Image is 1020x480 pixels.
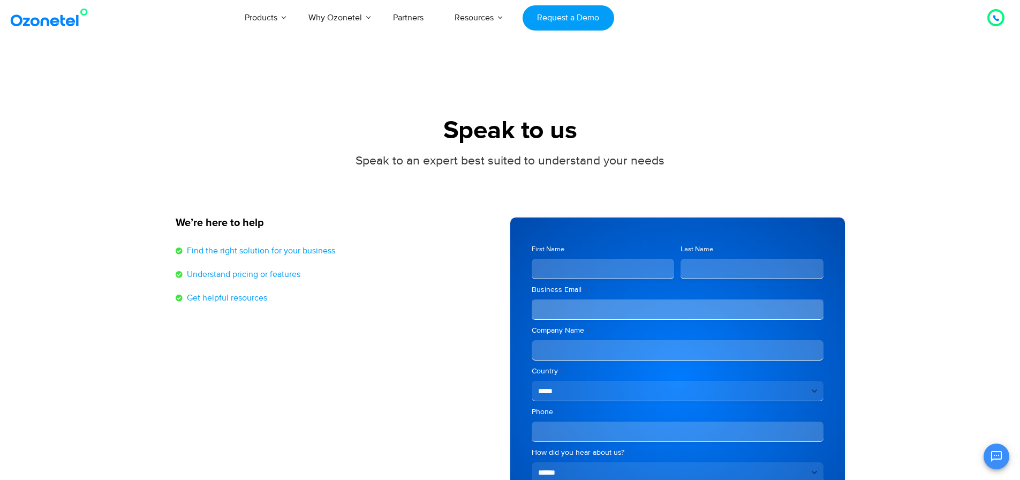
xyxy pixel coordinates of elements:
button: Open chat [984,444,1009,469]
span: Understand pricing or features [184,268,300,281]
label: How did you hear about us? [532,447,823,458]
label: Phone [532,407,823,417]
label: Last Name [681,244,823,254]
span: Speak to an expert best suited to understand your needs [356,153,664,168]
span: Find the right solution for your business [184,244,335,257]
h5: We’re here to help [176,217,500,228]
label: Country [532,366,823,377]
label: Business Email [532,284,823,295]
a: Request a Demo [523,5,614,31]
span: Get helpful resources [184,291,267,304]
h1: Speak to us [176,116,845,146]
label: First Name [532,244,675,254]
label: Company Name [532,325,823,336]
